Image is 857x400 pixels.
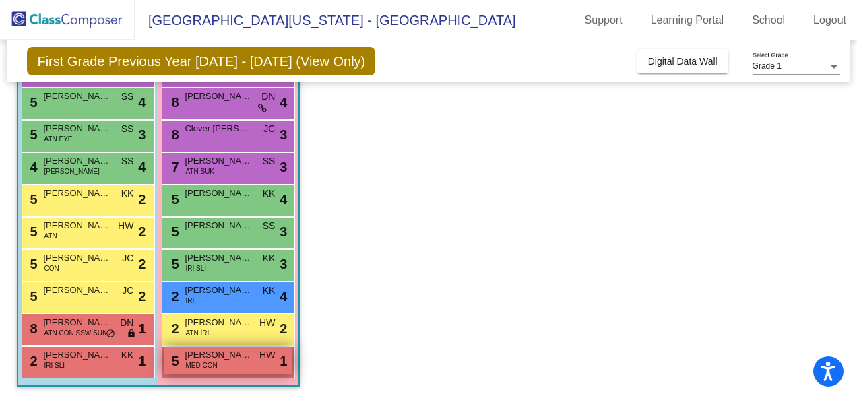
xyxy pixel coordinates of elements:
span: KK [121,348,134,362]
span: IRI [185,296,194,306]
span: 3 [280,222,287,242]
span: 1 [138,351,146,371]
span: 5 [26,257,37,271]
span: 1 [280,351,287,371]
span: 2 [26,354,37,368]
span: 4 [26,160,37,174]
span: CON [44,263,59,273]
span: HW [118,219,133,233]
span: 3 [280,125,287,145]
a: Logout [802,9,857,31]
span: ATN EYE [44,134,72,144]
span: 2 [280,319,287,339]
span: lock [127,329,136,339]
span: [PERSON_NAME] [185,316,252,329]
a: School [741,9,796,31]
span: DN [120,316,133,330]
span: [PERSON_NAME] [PERSON_NAME] [185,284,252,297]
span: 8 [168,127,179,142]
span: Grade 1 [753,61,782,71]
span: 2 [168,321,179,336]
span: 5 [26,95,37,110]
span: 2 [138,286,146,306]
span: DN [261,90,275,104]
span: do_not_disturb_alt [106,329,115,339]
span: 3 [138,125,146,145]
span: 5 [168,354,179,368]
button: Digital Data Wall [637,49,728,73]
span: Clover [PERSON_NAME] [185,122,252,135]
span: [PERSON_NAME] [43,187,110,200]
span: [PERSON_NAME] [43,348,110,362]
span: [PERSON_NAME] [43,90,110,103]
span: 1 [138,319,146,339]
span: 5 [168,257,179,271]
span: [PERSON_NAME] [185,187,252,200]
span: 8 [26,321,37,336]
span: Digital Data Wall [648,56,718,67]
span: SS [263,154,276,168]
span: [PERSON_NAME] [43,316,110,329]
span: 4 [138,92,146,112]
span: [PERSON_NAME] [43,154,110,168]
span: 5 [168,224,179,239]
span: [PERSON_NAME] [43,122,110,135]
span: JC [263,122,275,136]
span: 8 [168,95,179,110]
span: 2 [138,222,146,242]
span: HW [259,316,275,330]
span: [PERSON_NAME] [44,166,99,176]
span: 4 [138,157,146,177]
span: [PERSON_NAME] [185,154,252,168]
span: [PERSON_NAME] [185,90,252,103]
span: MED CON [185,360,217,370]
span: HW [259,348,275,362]
span: 4 [280,189,287,209]
span: 5 [26,224,37,239]
span: [PERSON_NAME] [43,284,110,297]
span: SS [121,90,134,104]
span: First Grade Previous Year [DATE] - [DATE] (View Only) [27,47,375,75]
span: [PERSON_NAME] [43,219,110,232]
span: KK [121,187,134,201]
span: JC [122,284,133,298]
a: Learning Portal [640,9,735,31]
span: [PERSON_NAME] [185,348,252,362]
span: 2 [138,189,146,209]
span: ATN IRI [185,328,209,338]
span: 4 [280,286,287,306]
span: 3 [280,157,287,177]
span: KK [263,251,276,265]
span: 5 [26,192,37,207]
span: 2 [168,289,179,304]
span: SS [263,219,276,233]
span: 4 [280,92,287,112]
span: IRI SLI [185,263,206,273]
span: [PERSON_NAME] [43,251,110,265]
span: ATN SUK [185,166,214,176]
span: 2 [138,254,146,274]
a: Support [574,9,633,31]
span: 3 [280,254,287,274]
span: ATN CON SSW SUK [44,328,106,338]
span: KK [263,187,276,201]
span: KK [263,284,276,298]
span: JC [122,251,133,265]
span: [PERSON_NAME] [185,219,252,232]
span: 5 [26,127,37,142]
span: [PERSON_NAME] [185,251,252,265]
span: 5 [26,289,37,304]
span: SS [121,154,134,168]
span: 5 [168,192,179,207]
span: 7 [168,160,179,174]
span: [GEOGRAPHIC_DATA][US_STATE] - [GEOGRAPHIC_DATA] [135,9,516,31]
span: SS [121,122,134,136]
span: IRI SLI [44,360,65,370]
span: ATN [44,231,57,241]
